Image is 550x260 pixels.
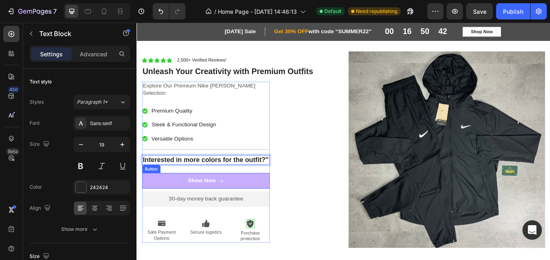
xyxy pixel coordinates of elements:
button: Publish [496,3,530,19]
button: Save [466,3,493,19]
p: [DATE] Sale [103,6,149,15]
span: Need republishing [356,8,397,15]
div: Open Intercom Messenger [522,220,542,240]
div: Align [30,203,52,214]
div: Show more [61,225,99,233]
button: Show more [30,222,130,237]
div: Color [30,183,42,191]
span: Paragraph 1* [77,98,108,106]
p: 7 [53,6,57,16]
div: 50 [334,5,344,16]
div: 242424 [90,184,128,191]
p: Secure logistics [60,243,104,250]
div: Undo/Redo [153,3,185,19]
div: Beta [6,148,19,155]
span: / [214,7,216,16]
p: with code “SUMMER22” [162,6,276,15]
p: Advanced [80,50,107,58]
p: Settings [40,50,63,58]
button: 7 [3,3,60,19]
div: Text style [30,78,52,85]
span: Save [473,8,486,15]
div: Publish [503,7,523,16]
div: 42 [354,5,365,16]
span: Default [324,8,341,15]
span: Home Page - [DATE] 14:46:13 [218,7,297,16]
div: Font [30,119,40,127]
div: Size [30,139,51,150]
div: 450 [8,86,19,93]
span: Get 30% OFF [162,6,202,13]
div: Shop Now [393,6,419,15]
div: Sans-serif [90,120,128,127]
a: Shop Now [383,5,428,16]
p: Safe Payment Options [7,243,51,257]
button: Paragraph 1* [73,95,130,109]
p: Text Block [39,29,108,38]
iframe: Design area [136,23,550,260]
p: Purchase protection [111,244,156,258]
div: 00 [292,5,303,16]
div: Styles [30,98,44,106]
div: 16 [313,5,323,16]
